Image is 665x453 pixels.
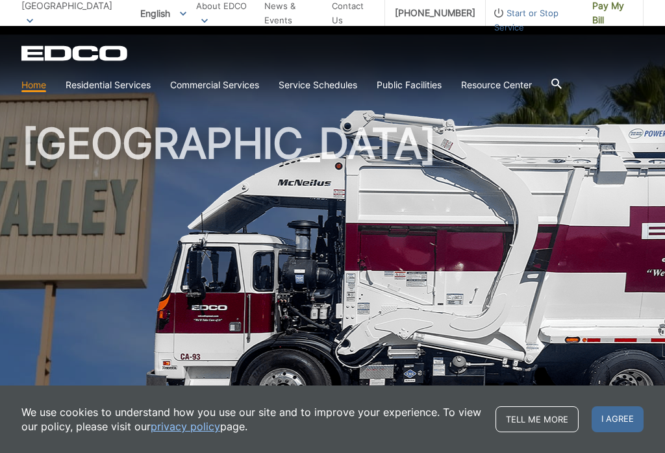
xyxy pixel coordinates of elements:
[279,78,357,92] a: Service Schedules
[21,78,46,92] a: Home
[21,45,129,61] a: EDCD logo. Return to the homepage.
[592,406,644,432] span: I agree
[66,78,151,92] a: Residential Services
[377,78,442,92] a: Public Facilities
[170,78,259,92] a: Commercial Services
[461,78,532,92] a: Resource Center
[21,405,483,434] p: We use cookies to understand how you use our site and to improve your experience. To view our pol...
[21,123,644,408] h1: [GEOGRAPHIC_DATA]
[151,419,220,434] a: privacy policy
[496,406,579,432] a: Tell me more
[131,3,196,24] span: English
